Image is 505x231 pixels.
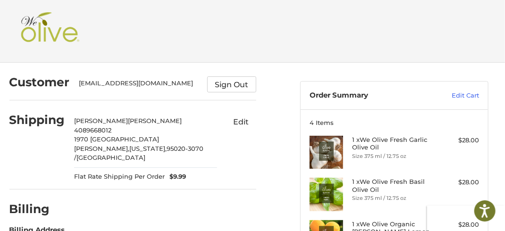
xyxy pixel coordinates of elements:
[352,178,434,193] h4: 1 x We Olive Fresh Basil Olive Oil
[74,117,128,124] span: [PERSON_NAME]
[18,12,82,50] img: Shop We Olive
[74,172,165,181] span: Flat Rate Shipping Per Order
[9,202,65,216] h2: Billing
[352,152,434,160] li: Size 375 ml / 12.75 oz
[352,194,434,202] li: Size 375 ml / 12.75 oz
[74,135,159,143] span: 1970 [GEOGRAPHIC_DATA]
[9,113,65,127] h2: Shipping
[129,145,167,152] span: [US_STATE],
[9,75,70,90] h2: Customer
[79,79,198,92] div: [EMAIL_ADDRESS][DOMAIN_NAME]
[165,172,186,181] span: $9.99
[352,136,434,151] h4: 1 x We Olive Fresh Garlic Olive Oil
[76,154,145,161] span: [GEOGRAPHIC_DATA]
[207,76,256,92] button: Sign Out
[74,126,111,134] span: 4089668012
[310,119,479,126] h3: 4 Items
[425,91,479,100] a: Edit Cart
[310,91,425,100] h3: Order Summary
[427,206,505,231] iframe: Google Customer Reviews
[437,178,479,187] div: $28.00
[74,145,129,152] span: [PERSON_NAME],
[437,136,479,145] div: $28.00
[226,114,256,129] button: Edit
[128,117,182,124] span: [PERSON_NAME]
